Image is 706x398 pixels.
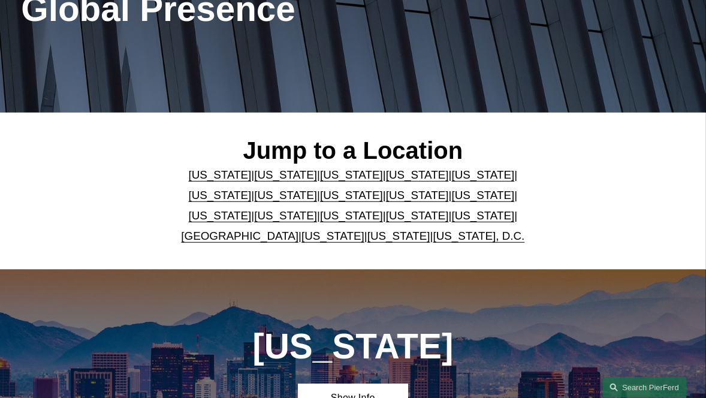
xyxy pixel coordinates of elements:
a: [US_STATE] [452,209,515,222]
a: [US_STATE] [386,209,449,222]
a: [US_STATE], D.C. [433,230,525,242]
a: [US_STATE] [189,209,252,222]
a: [US_STATE] [320,168,383,181]
a: [US_STATE] [320,209,383,222]
a: [US_STATE] [452,189,515,201]
a: [US_STATE] [189,189,252,201]
p: | | | | | | | | | | | | | | | | | | [159,165,547,246]
a: [US_STATE] [320,189,383,201]
h1: [US_STATE] [215,327,491,367]
a: Search this site [603,377,687,398]
a: [US_STATE] [189,168,252,181]
a: [US_STATE] [386,189,449,201]
a: [US_STATE] [367,230,430,242]
a: [US_STATE] [254,209,317,222]
a: [GEOGRAPHIC_DATA] [181,230,298,242]
a: [US_STATE] [254,168,317,181]
a: [US_STATE] [386,168,449,181]
a: [US_STATE] [254,189,317,201]
a: [US_STATE] [452,168,515,181]
a: [US_STATE] [301,230,364,242]
h2: Jump to a Location [159,136,547,165]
